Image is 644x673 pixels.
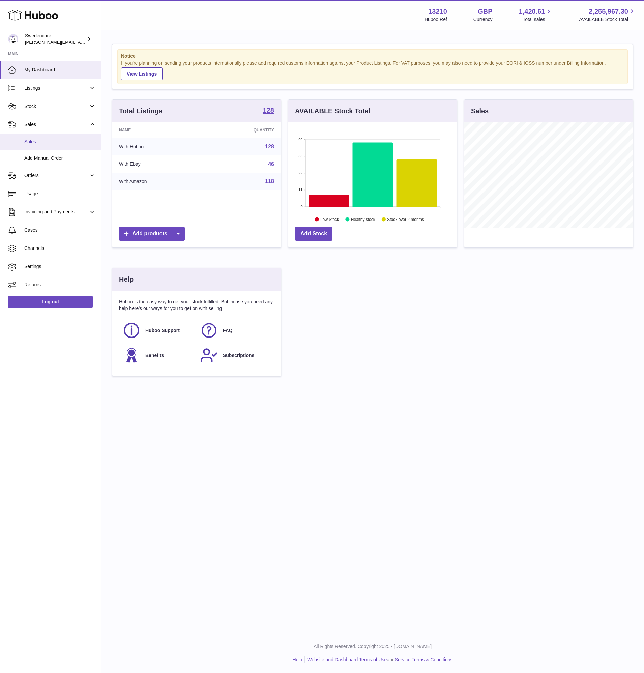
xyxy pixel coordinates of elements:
[295,227,332,241] a: Add Stock
[121,60,624,80] div: If you're planning on sending your products internationally please add required customs informati...
[8,296,93,308] a: Log out
[121,67,163,80] a: View Listings
[107,643,639,650] p: All Rights Reserved. Copyright 2025 - [DOMAIN_NAME]
[305,656,452,663] li: and
[589,7,628,16] span: 2,255,967.30
[320,217,339,222] text: Low Stock
[145,352,164,359] span: Benefits
[268,161,274,167] a: 46
[145,327,180,334] span: Huboo Support
[24,209,89,215] span: Invoicing and Payments
[25,39,171,45] span: [PERSON_NAME][EMAIL_ADDRESS][PERSON_NAME][DOMAIN_NAME]
[200,346,271,364] a: Subscriptions
[119,227,185,241] a: Add products
[119,275,134,284] h3: Help
[351,217,376,222] text: Healthy stock
[24,85,89,91] span: Listings
[24,155,96,162] span: Add Manual Order
[121,53,624,59] strong: Notice
[300,205,302,209] text: 0
[24,227,96,233] span: Cases
[25,33,86,46] div: Swedencare
[24,121,89,128] span: Sales
[523,16,553,23] span: Total sales
[478,7,492,16] strong: GBP
[112,173,205,190] td: With Amazon
[395,657,453,662] a: Service Terms & Conditions
[298,154,302,158] text: 33
[263,107,274,115] a: 128
[473,16,493,23] div: Currency
[112,155,205,173] td: With Ebay
[387,217,424,222] text: Stock over 2 months
[122,321,193,340] a: Huboo Support
[519,7,553,23] a: 1,420.61 Total sales
[298,137,302,141] text: 44
[265,178,274,184] a: 118
[293,657,302,662] a: Help
[112,138,205,155] td: With Huboo
[24,263,96,270] span: Settings
[24,103,89,110] span: Stock
[122,346,193,364] a: Benefits
[265,144,274,149] a: 128
[24,139,96,145] span: Sales
[471,107,489,116] h3: Sales
[307,657,387,662] a: Website and Dashboard Terms of Use
[205,122,281,138] th: Quantity
[24,245,96,252] span: Channels
[425,16,447,23] div: Huboo Ref
[24,191,96,197] span: Usage
[112,122,205,138] th: Name
[119,107,163,116] h3: Total Listings
[200,321,271,340] a: FAQ
[119,299,274,312] p: Huboo is the easy way to get your stock fulfilled. But incase you need any help here's our ways f...
[298,188,302,192] text: 11
[579,7,636,23] a: 2,255,967.30 AVAILABLE Stock Total
[223,327,233,334] span: FAQ
[295,107,370,116] h3: AVAILABLE Stock Total
[8,34,18,44] img: daniel.corbridge@swedencare.co.uk
[24,67,96,73] span: My Dashboard
[579,16,636,23] span: AVAILABLE Stock Total
[24,172,89,179] span: Orders
[428,7,447,16] strong: 13210
[298,171,302,175] text: 22
[519,7,545,16] span: 1,420.61
[263,107,274,114] strong: 128
[24,282,96,288] span: Returns
[223,352,254,359] span: Subscriptions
